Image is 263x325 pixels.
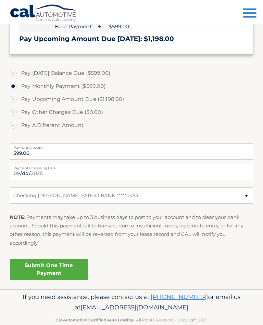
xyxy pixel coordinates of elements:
button: Menu [243,8,257,19]
span: $599.00 [102,21,131,32]
a: [PHONE_NUMBER] [151,293,208,301]
p: If you need assistance, please contact us at: or email us at [10,292,253,313]
p: - All Rights Reserved - Copyright 2025 [10,317,253,323]
p: : Payments may take up to 3 business days to post to your account and to clear your bank account.... [10,213,253,247]
strong: NOTE [10,214,24,220]
span: Base Payment: [19,21,95,32]
label: Pay Other Charges Due ($0.00) [10,106,253,119]
a: Submit One Time Payment [10,259,88,280]
span: [EMAIL_ADDRESS][DOMAIN_NAME] [81,304,188,311]
h3: Pay Upcoming Amount Due [DATE]: $1,198.00 [19,35,244,43]
input: Payment Date [10,164,253,180]
label: Pay A Different Amount [10,119,253,132]
span: + [95,21,102,32]
strong: Cal Automotive Certified Auto Leasing [56,318,133,322]
label: Pay Upcoming Amount Due ($1,198.00) [10,93,253,106]
label: Payment Processing Date [10,164,253,169]
a: Cal Automotive [10,4,78,23]
label: Pay [DATE] Balance Due ($599.00) [10,67,253,80]
label: Pay Monthly Payment ($599.00) [10,80,253,93]
input: Payment Amount [10,143,253,160]
label: Payment Amount [10,143,253,149]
